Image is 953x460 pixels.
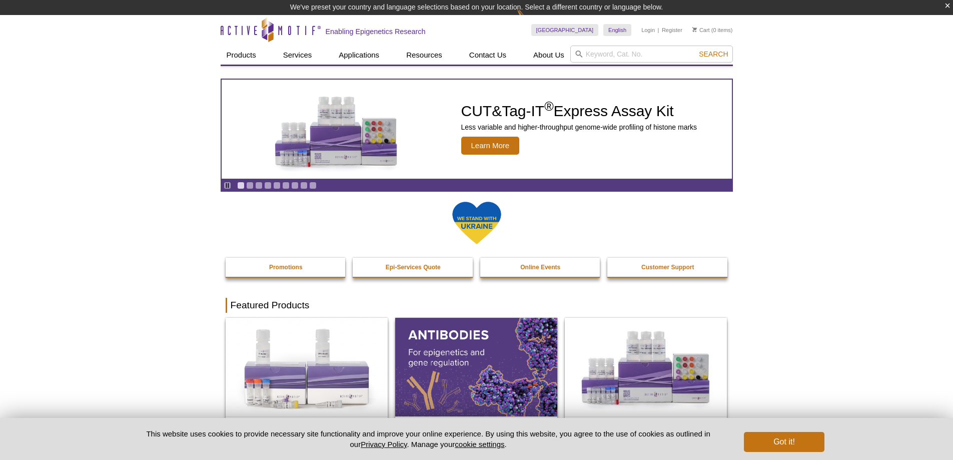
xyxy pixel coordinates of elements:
[226,258,347,277] a: Promotions
[744,432,824,452] button: Got it!
[544,99,553,113] sup: ®
[565,318,727,416] img: CUT&Tag-IT® Express Assay Kit
[395,318,557,416] img: All Antibodies
[264,182,272,189] a: Go to slide 4
[517,8,543,31] img: Change Here
[400,46,448,65] a: Resources
[333,46,385,65] a: Applications
[221,46,262,65] a: Products
[222,80,732,179] article: CUT&Tag-IT Express Assay Kit
[273,182,281,189] a: Go to slide 5
[662,27,682,34] a: Register
[255,182,263,189] a: Go to slide 3
[696,50,731,59] button: Search
[463,46,512,65] a: Contact Us
[692,27,710,34] a: Cart
[237,182,245,189] a: Go to slide 1
[277,46,318,65] a: Services
[226,298,728,313] h2: Featured Products
[531,24,599,36] a: [GEOGRAPHIC_DATA]
[129,428,728,449] p: This website uses cookies to provide necessary site functionality and improve your online experie...
[641,27,655,34] a: Login
[246,182,254,189] a: Go to slide 2
[300,182,308,189] a: Go to slide 8
[361,440,407,448] a: Privacy Policy
[641,264,694,271] strong: Customer Support
[282,182,290,189] a: Go to slide 6
[527,46,570,65] a: About Us
[452,201,502,245] img: We Stand With Ukraine
[480,258,601,277] a: Online Events
[326,27,426,36] h2: Enabling Epigenetics Research
[658,24,659,36] li: |
[455,440,504,448] button: cookie settings
[291,182,299,189] a: Go to slide 7
[692,27,697,32] img: Your Cart
[520,264,560,271] strong: Online Events
[692,24,733,36] li: (0 items)
[309,182,317,189] a: Go to slide 9
[222,80,732,179] a: CUT&Tag-IT Express Assay Kit CUT&Tag-IT®Express Assay Kit Less variable and higher-throughput gen...
[461,104,697,119] h2: CUT&Tag-IT Express Assay Kit
[699,50,728,58] span: Search
[570,46,733,63] input: Keyword, Cat. No.
[254,74,419,184] img: CUT&Tag-IT Express Assay Kit
[386,264,441,271] strong: Epi-Services Quote
[607,258,728,277] a: Customer Support
[269,264,303,271] strong: Promotions
[224,182,231,189] a: Toggle autoplay
[226,318,388,416] img: DNA Library Prep Kit for Illumina
[353,258,474,277] a: Epi-Services Quote
[603,24,631,36] a: English
[461,137,520,155] span: Learn More
[461,123,697,132] p: Less variable and higher-throughput genome-wide profiling of histone marks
